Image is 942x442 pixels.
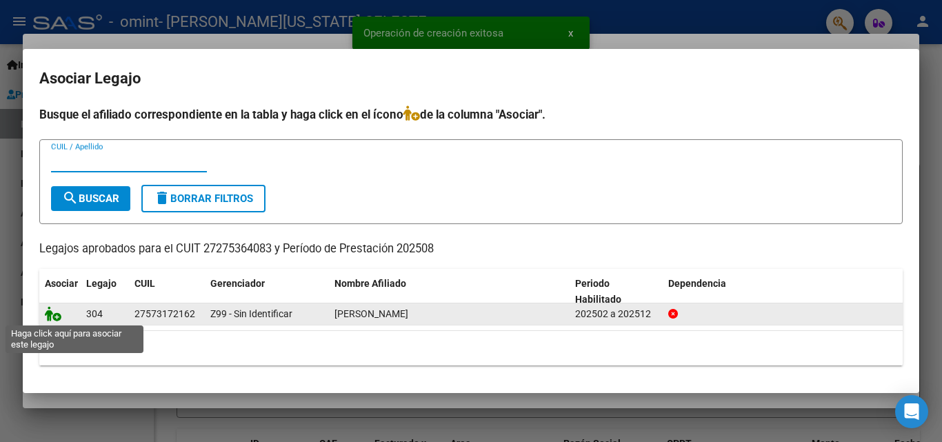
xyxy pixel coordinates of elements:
[134,278,155,289] span: CUIL
[210,278,265,289] span: Gerenciador
[663,269,903,314] datatable-header-cell: Dependencia
[39,66,903,92] h2: Asociar Legajo
[334,278,406,289] span: Nombre Afiliado
[86,308,103,319] span: 304
[141,185,265,212] button: Borrar Filtros
[39,241,903,258] p: Legajos aprobados para el CUIT 27275364083 y Período de Prestación 202508
[205,269,329,314] datatable-header-cell: Gerenciador
[51,186,130,211] button: Buscar
[45,278,78,289] span: Asociar
[86,278,117,289] span: Legajo
[62,192,119,205] span: Buscar
[334,308,408,319] span: DUARTE CELESTE
[39,331,903,365] div: 1 registros
[895,395,928,428] div: Open Intercom Messenger
[134,306,195,322] div: 27573172162
[575,306,657,322] div: 202502 a 202512
[39,269,81,314] datatable-header-cell: Asociar
[329,269,570,314] datatable-header-cell: Nombre Afiliado
[210,308,292,319] span: Z99 - Sin Identificar
[129,269,205,314] datatable-header-cell: CUIL
[570,269,663,314] datatable-header-cell: Periodo Habilitado
[62,190,79,206] mat-icon: search
[154,192,253,205] span: Borrar Filtros
[668,278,726,289] span: Dependencia
[154,190,170,206] mat-icon: delete
[39,106,903,123] h4: Busque el afiliado correspondiente en la tabla y haga click en el ícono de la columna "Asociar".
[81,269,129,314] datatable-header-cell: Legajo
[575,278,621,305] span: Periodo Habilitado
